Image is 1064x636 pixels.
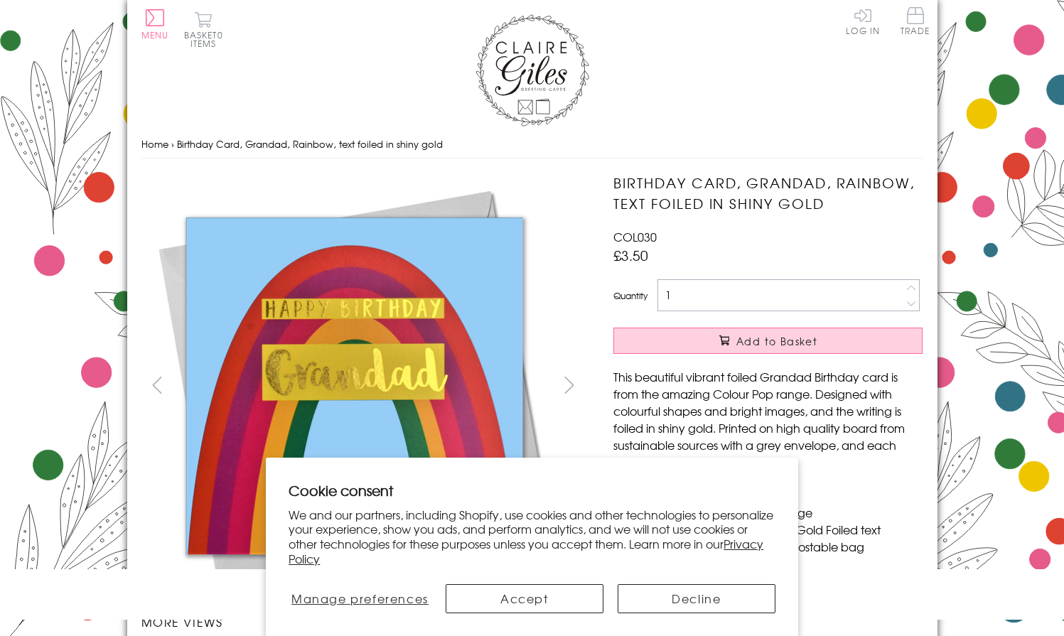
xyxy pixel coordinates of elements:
span: Manage preferences [291,590,429,607]
img: Claire Giles Greetings Cards [475,14,589,126]
button: Menu [141,9,169,39]
h3: More views [141,613,586,630]
button: Add to Basket [613,328,923,354]
nav: breadcrumbs [141,130,923,159]
img: Birthday Card, Grandad, Rainbow, text foiled in shiny gold [585,173,1011,599]
span: Birthday Card, Grandad, Rainbow, text foiled in shiny gold [177,137,443,151]
span: 0 items [190,28,223,50]
button: Basket0 items [184,11,223,48]
a: Home [141,137,168,151]
button: next [553,369,585,401]
span: Menu [141,28,169,41]
p: We and our partners, including Shopify, use cookies and other technologies to personalize your ex... [289,507,775,566]
span: COL030 [613,228,657,245]
h1: Birthday Card, Grandad, Rainbow, text foiled in shiny gold [613,173,923,214]
img: Birthday Card, Grandad, Rainbow, text foiled in shiny gold [141,173,567,599]
button: Accept [446,584,603,613]
p: This beautiful vibrant foiled Grandad Birthday card is from the amazing Colour Pop range. Designe... [613,368,923,470]
a: Privacy Policy [289,535,763,567]
button: Manage preferences [289,584,431,613]
span: Trade [901,7,930,35]
a: Trade [901,7,930,38]
button: Decline [618,584,775,613]
span: › [171,137,174,151]
button: prev [141,369,173,401]
label: Quantity [613,289,647,302]
h2: Cookie consent [289,480,775,500]
span: £3.50 [613,245,648,265]
a: Log In [846,7,880,35]
span: Add to Basket [736,334,817,348]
